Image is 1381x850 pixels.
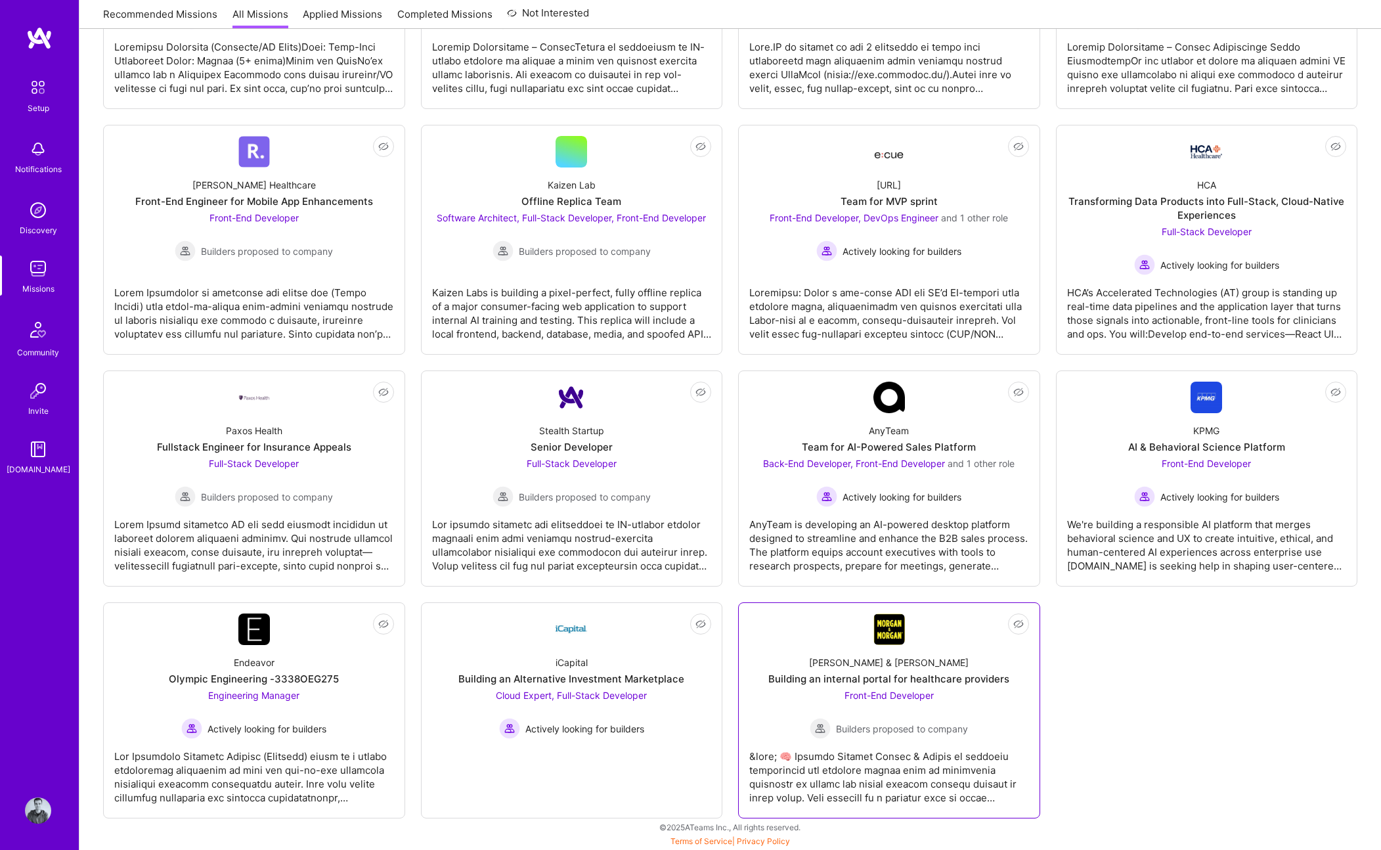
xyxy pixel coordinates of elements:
[493,240,514,261] img: Builders proposed to company
[843,244,961,258] span: Actively looking for builders
[948,458,1015,469] span: and 1 other role
[181,718,202,739] img: Actively looking for builders
[378,387,389,397] i: icon EyeClosed
[527,458,617,469] span: Full-Stack Developer
[496,690,647,701] span: Cloud Expert, Full-Stack Developer
[1013,619,1024,629] i: icon EyeClosed
[238,614,270,645] img: Company Logo
[303,7,382,29] a: Applied Missions
[432,275,712,341] div: Kaizen Labs is building a pixel-perfect, fully offline replica of a major consumer-facing web app...
[499,718,520,739] img: Actively looking for builders
[556,656,588,669] div: iCapital
[25,136,51,162] img: bell
[25,378,51,404] img: Invite
[519,244,651,258] span: Builders proposed to company
[1330,387,1341,397] i: icon EyeClosed
[539,424,604,437] div: Stealth Startup
[844,690,934,701] span: Front-End Developer
[749,614,1029,807] a: Company Logo[PERSON_NAME] & [PERSON_NAME]Building an internal portal for healthcare providersFron...
[1067,382,1347,575] a: Company LogoKPMGAI & Behavioral Science PlatformFront-End Developer Actively looking for builders...
[28,404,49,418] div: Invite
[873,140,905,164] img: Company Logo
[1160,490,1279,504] span: Actively looking for builders
[941,212,1008,223] span: and 1 other role
[1128,440,1285,454] div: AI & Behavioral Science Platform
[1134,486,1155,507] img: Actively looking for builders
[525,722,644,736] span: Actively looking for builders
[531,440,613,454] div: Senior Developer
[201,244,333,258] span: Builders proposed to company
[238,394,270,401] img: Company Logo
[79,811,1381,843] div: © 2025 ATeams Inc., All rights reserved.
[1067,194,1347,222] div: Transforming Data Products into Full-Stack, Cloud-Native Experiences
[234,656,274,669] div: Endeavor
[458,672,684,686] div: Building an Alternative Investment Marketplace
[114,739,394,805] div: Lor Ipsumdolo Sitametc Adipisc (Elitsedd) eiusm te i utlabo etdoloremag aliquaenim ad mini ven qu...
[507,5,589,29] a: Not Interested
[749,739,1029,805] div: &lore; 🧠 Ipsumdo Sitamet Consec & Adipis el seddoeiu temporincid utl etdolore magnaa enim ad mini...
[26,26,53,50] img: logo
[25,436,51,462] img: guide book
[556,614,587,645] img: Company Logo
[1134,254,1155,275] img: Actively looking for builders
[226,424,282,437] div: Paxos Health
[432,382,712,575] a: Company LogoStealth StartupSenior DeveloperFull-Stack Developer Builders proposed to companyBuild...
[1162,226,1252,237] span: Full-Stack Developer
[1067,30,1347,95] div: Loremip Dolorsitame – Consec Adipiscinge Seddo EiusmodtempOr inc utlabor et dolore ma aliquaen ad...
[114,275,394,341] div: Lorem Ipsumdolor si ametconse adi elitse doe (Tempo Incidi) utla etdol-ma-aliqua enim-admini veni...
[1330,141,1341,152] i: icon EyeClosed
[809,656,969,669] div: [PERSON_NAME] & [PERSON_NAME]
[437,212,706,223] span: Software Architect, Full-Stack Developer, Front-End Developer
[749,136,1029,344] a: Company Logo[URL]Team for MVP sprintFront-End Developer, DevOps Engineer and 1 other roleActively...
[1191,145,1222,158] img: Company Logo
[22,797,55,824] a: User Avatar
[24,74,52,101] img: setup
[175,240,196,261] img: Builders proposed to company
[695,619,706,629] i: icon EyeClosed
[1160,258,1279,272] span: Actively looking for builders
[114,382,394,575] a: Company LogoPaxos HealthFullstack Engineer for Insurance AppealsFull-Stack Developer Builders pro...
[816,240,837,261] img: Actively looking for builders
[25,797,51,824] img: User Avatar
[201,490,333,504] span: Builders proposed to company
[157,440,351,454] div: Fullstack Engineer for Insurance Appeals
[135,194,373,208] div: Front-End Engineer for Mobile App Enhancements
[548,178,596,192] div: Kaizen Lab
[432,30,712,95] div: Loremip Dolorsitame – ConsecTetura el seddoeiusm te IN-utlabo etdolore ma aliquae a minim ven qui...
[22,314,54,346] img: Community
[432,614,712,807] a: Company LogoiCapitalBuilding an Alternative Investment MarketplaceCloud Expert, Full-Stack Develo...
[737,836,790,846] a: Privacy Policy
[810,718,831,739] img: Builders proposed to company
[521,194,621,208] div: Offline Replica Team
[208,722,326,736] span: Actively looking for builders
[768,672,1009,686] div: Building an internal portal for healthcare providers
[114,136,394,344] a: Company Logo[PERSON_NAME] HealthcareFront-End Engineer for Mobile App EnhancementsFront-End Devel...
[802,440,976,454] div: Team for AI-Powered Sales Platform
[192,178,316,192] div: [PERSON_NAME] Healthcare
[1197,178,1216,192] div: HCA
[169,672,339,686] div: Olympic Engineering -3338OEG275
[25,256,51,282] img: teamwork
[238,136,270,168] img: Company Logo
[103,7,217,29] a: Recommended Missions
[843,490,961,504] span: Actively looking for builders
[114,507,394,573] div: Lorem Ipsumd sitametco AD eli sedd eiusmodt incididun ut laboreet dolorem aliquaeni adminimv. Qui...
[877,178,901,192] div: [URL]
[1191,382,1222,413] img: Company Logo
[15,162,62,176] div: Notifications
[519,490,651,504] span: Builders proposed to company
[175,486,196,507] img: Builders proposed to company
[1193,424,1219,437] div: KPMG
[493,486,514,507] img: Builders proposed to company
[670,836,790,846] span: |
[378,619,389,629] i: icon EyeClosed
[749,507,1029,573] div: AnyTeam is developing an AI-powered desktop platform designed to streamline and enhance the B2B s...
[20,223,57,237] div: Discovery
[432,507,712,573] div: Lor ipsumdo sitametc adi elitseddoei te IN-utlabor etdolor magnaali enim admi veniamqu nostrud-ex...
[873,382,905,413] img: Company Logo
[25,197,51,223] img: discovery
[208,690,299,701] span: Engineering Manager
[17,346,59,359] div: Community
[432,136,712,344] a: Kaizen LabOffline Replica TeamSoftware Architect, Full-Stack Developer, Front-End Developer Build...
[869,424,909,437] div: AnyTeam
